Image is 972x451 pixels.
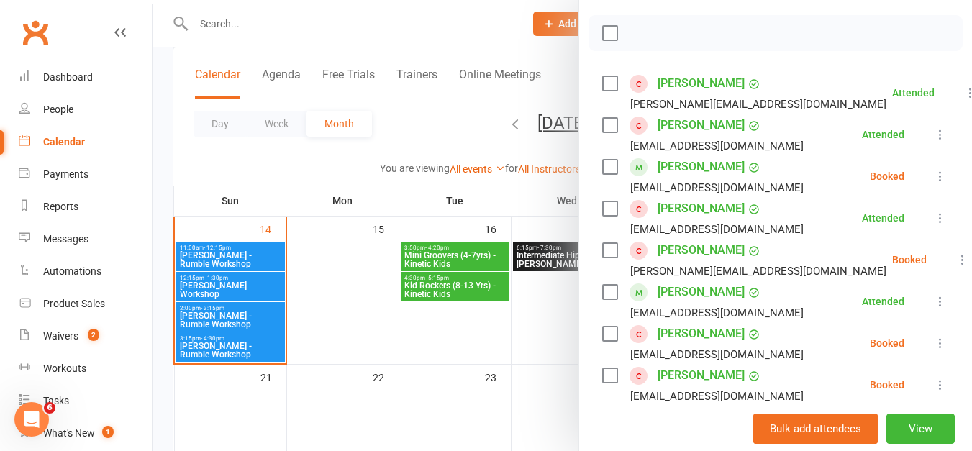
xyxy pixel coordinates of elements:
div: Product Sales [43,298,105,309]
a: [PERSON_NAME] [658,114,745,137]
a: Tasks [19,385,152,417]
div: What's New [43,427,95,439]
div: Dashboard [43,71,93,83]
div: Attended [862,296,904,306]
a: [PERSON_NAME] [658,155,745,178]
a: [PERSON_NAME] [658,364,745,387]
a: Automations [19,255,152,288]
a: Product Sales [19,288,152,320]
a: Waivers 2 [19,320,152,352]
a: Calendar [19,126,152,158]
span: 1 [102,426,114,438]
a: [PERSON_NAME] [658,281,745,304]
div: Attended [862,129,904,140]
a: [PERSON_NAME] [658,239,745,262]
div: Booked [870,338,904,348]
a: [PERSON_NAME] [658,197,745,220]
button: Bulk add attendees [753,414,878,444]
a: [PERSON_NAME] [658,322,745,345]
div: [PERSON_NAME][EMAIL_ADDRESS][DOMAIN_NAME] [630,95,886,114]
a: People [19,94,152,126]
div: Reports [43,201,78,212]
span: 6 [44,402,55,414]
div: Attended [862,213,904,223]
div: Booked [870,380,904,390]
div: [PERSON_NAME][EMAIL_ADDRESS][DOMAIN_NAME] [630,262,886,281]
div: Attended [892,88,935,98]
a: Clubworx [17,14,53,50]
div: [EMAIL_ADDRESS][DOMAIN_NAME] [630,137,804,155]
div: [EMAIL_ADDRESS][DOMAIN_NAME] [630,178,804,197]
div: Workouts [43,363,86,374]
div: Waivers [43,330,78,342]
div: Booked [870,171,904,181]
div: Booked [892,255,927,265]
a: Messages [19,223,152,255]
div: Payments [43,168,88,180]
span: 2 [88,329,99,341]
a: What's New1 [19,417,152,450]
a: Payments [19,158,152,191]
div: Calendar [43,136,85,147]
div: [EMAIL_ADDRESS][DOMAIN_NAME] [630,304,804,322]
div: [EMAIL_ADDRESS][DOMAIN_NAME] [630,345,804,364]
div: Automations [43,265,101,277]
a: Reports [19,191,152,223]
a: [PERSON_NAME] [658,72,745,95]
iframe: Intercom live chat [14,402,49,437]
div: Tasks [43,395,69,406]
a: Dashboard [19,61,152,94]
div: People [43,104,73,115]
div: [EMAIL_ADDRESS][DOMAIN_NAME] [630,220,804,239]
button: View [886,414,955,444]
a: Workouts [19,352,152,385]
div: Messages [43,233,88,245]
div: [EMAIL_ADDRESS][DOMAIN_NAME] [630,387,804,406]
